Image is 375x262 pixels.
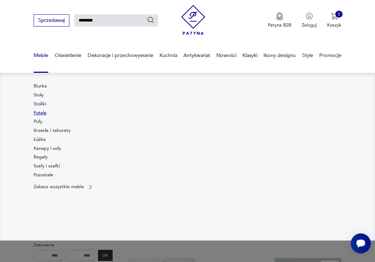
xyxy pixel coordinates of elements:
[191,83,341,220] img: 969d9116629659dbb0bd4e745da535dc.jpg
[335,11,342,18] div: 0
[34,184,94,190] a: Zobacz wszystkie meble
[34,136,46,143] a: Łóżka
[302,13,317,28] button: Zaloguj
[34,110,46,116] a: Fotele
[242,43,257,68] a: Klasyki
[351,233,371,253] iframe: Smartsupp widget button
[34,118,42,125] a: Pufy
[34,127,70,134] a: Krzesła i taborety
[34,185,84,189] p: Zobacz wszystkie meble
[263,43,296,68] a: Ikony designu
[34,83,47,89] a: Biurka
[55,43,82,68] a: Oświetlenie
[327,22,341,28] p: Koszyk
[302,43,313,68] a: Style
[276,13,283,20] img: Ikona medalu
[331,13,338,20] img: Ikona koszyka
[183,43,210,68] a: Antykwariat
[319,43,341,68] a: Promocje
[147,16,155,24] button: Szukaj
[327,13,341,28] button: 0Koszyk
[34,92,44,98] a: Stoły
[181,3,205,37] img: Patyna - sklep z meblami i dekoracjami vintage
[159,43,177,68] a: Kuchnia
[88,43,153,68] a: Dekoracje i przechowywanie
[34,163,60,169] a: Szafy i szafki
[34,172,53,178] a: Pozostałe
[34,101,46,107] a: Stoliki
[34,154,48,160] a: Regały
[268,22,291,28] p: Patyna B2B
[306,13,313,20] img: Ikonka użytkownika
[34,43,48,68] a: Meble
[268,13,291,28] button: Patyna B2B
[34,19,69,23] a: Sprzedawaj
[34,14,69,26] button: Sprzedawaj
[302,22,317,28] p: Zaloguj
[34,145,61,152] a: Kanapy i sofy
[216,43,236,68] a: Nowości
[268,13,291,28] a: Ikona medaluPatyna B2B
